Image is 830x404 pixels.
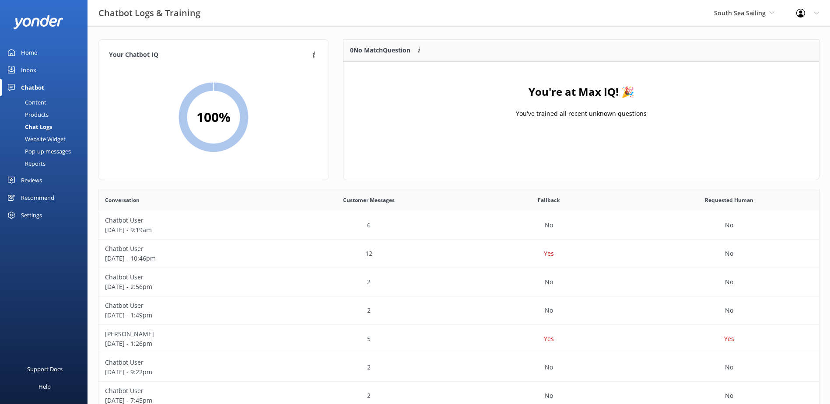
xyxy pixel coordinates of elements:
[705,196,753,204] span: Requested Human
[545,391,553,401] p: No
[5,108,88,121] a: Products
[343,196,395,204] span: Customer Messages
[544,249,554,258] p: Yes
[545,362,553,372] p: No
[98,353,819,382] div: row
[545,306,553,315] p: No
[21,61,36,79] div: Inbox
[98,296,819,325] div: row
[105,339,272,348] p: [DATE] - 1:26pm
[105,282,272,292] p: [DATE] - 2:56pm
[538,196,560,204] span: Fallback
[516,109,647,118] p: You've trained all recent unknown questions
[21,189,54,206] div: Recommend
[21,44,37,61] div: Home
[5,96,46,108] div: Content
[5,157,88,170] a: Reports
[105,367,272,377] p: [DATE] - 9:22pm
[367,306,371,315] p: 2
[27,360,63,378] div: Support Docs
[725,249,733,258] p: No
[98,325,819,353] div: row
[105,301,272,310] p: Chatbot User
[725,277,733,287] p: No
[367,391,371,401] p: 2
[21,171,42,189] div: Reviews
[109,50,310,60] h4: Your Chatbot IQ
[5,96,88,108] a: Content
[105,196,140,204] span: Conversation
[367,334,371,344] p: 5
[21,206,42,224] div: Settings
[350,45,410,55] p: 0 No Match Question
[98,6,200,20] h3: Chatbot Logs & Training
[367,362,371,372] p: 2
[13,15,63,29] img: yonder-white-logo.png
[5,121,88,133] a: Chat Logs
[105,358,272,367] p: Chatbot User
[98,211,819,240] div: row
[105,272,272,282] p: Chatbot User
[725,391,733,401] p: No
[5,133,66,145] div: Website Widget
[343,62,819,149] div: grid
[98,268,819,296] div: row
[98,240,819,268] div: row
[105,310,272,320] p: [DATE] - 1:49pm
[5,108,49,121] div: Products
[725,220,733,230] p: No
[725,362,733,372] p: No
[105,216,272,225] p: Chatbot User
[367,220,371,230] p: 6
[545,220,553,230] p: No
[725,306,733,315] p: No
[5,145,71,157] div: Pop-up messages
[545,277,553,287] p: No
[5,145,88,157] a: Pop-up messages
[105,254,272,263] p: [DATE] - 10:46pm
[105,329,272,339] p: [PERSON_NAME]
[724,334,734,344] p: Yes
[714,9,766,17] span: South Sea Sailing
[367,277,371,287] p: 2
[105,225,272,235] p: [DATE] - 9:19am
[21,79,44,96] div: Chatbot
[105,386,272,396] p: Chatbot User
[529,84,634,100] h4: You're at Max IQ! 🎉
[5,157,46,170] div: Reports
[544,334,554,344] p: Yes
[5,121,52,133] div: Chat Logs
[196,107,231,128] h2: 100 %
[365,249,372,258] p: 12
[39,378,51,395] div: Help
[5,133,88,145] a: Website Widget
[105,244,272,254] p: Chatbot User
